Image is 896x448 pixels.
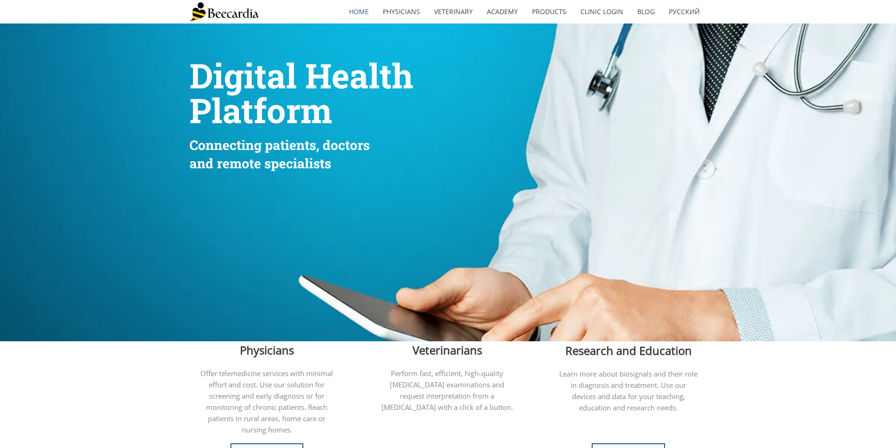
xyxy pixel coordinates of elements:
span: Veterinarians [412,342,482,358]
img: Beecardia [190,2,259,21]
a: home [342,1,376,23]
span: Learn more about biosignals and their role in diagnosis and treatment. Use our devices and data f... [559,369,698,412]
span: and remote specialists [190,155,331,172]
a: Blog [630,1,662,23]
span: Research and Education [565,343,692,358]
a: Русский [662,1,707,23]
a: Physicians [376,1,427,23]
a: Veterinary [427,1,480,23]
a: Academy [480,1,525,23]
span: Offer telemedicine services with minimal effort and cost. Use our solution for screening and earl... [200,369,333,434]
span: Platform [190,88,332,133]
span: Digital Health [190,53,413,98]
span: Perform fast, efficient, high-quality [MEDICAL_DATA] examinations and request interpretation from... [381,369,513,412]
a: Products [525,1,573,23]
span: Physicians [240,342,294,358]
a: Clinic Login [573,1,630,23]
span: Connecting patients, doctors [190,136,370,154]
